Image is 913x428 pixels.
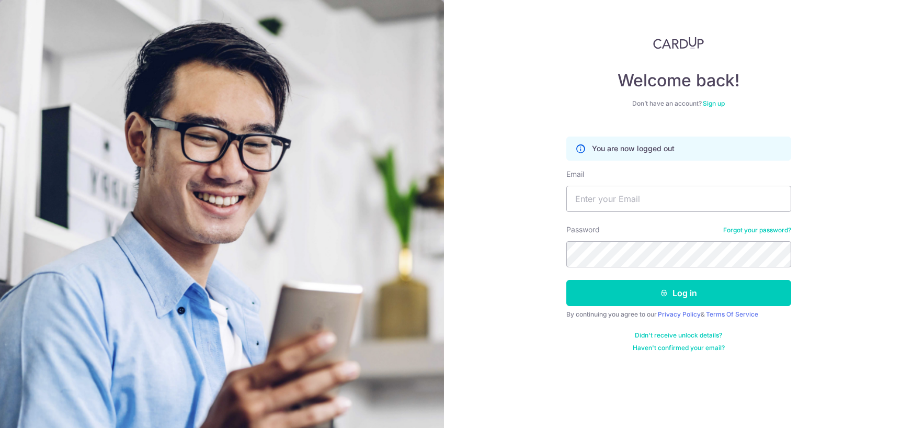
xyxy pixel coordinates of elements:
[658,310,701,318] a: Privacy Policy
[653,37,704,49] img: CardUp Logo
[723,226,791,234] a: Forgot your password?
[566,280,791,306] button: Log in
[566,169,584,179] label: Email
[703,99,725,107] a: Sign up
[706,310,758,318] a: Terms Of Service
[635,331,722,340] a: Didn't receive unlock details?
[566,186,791,212] input: Enter your Email
[566,310,791,319] div: By continuing you agree to our &
[592,143,675,154] p: You are now logged out
[633,344,725,352] a: Haven't confirmed your email?
[566,99,791,108] div: Don’t have an account?
[566,224,600,235] label: Password
[566,70,791,91] h4: Welcome back!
